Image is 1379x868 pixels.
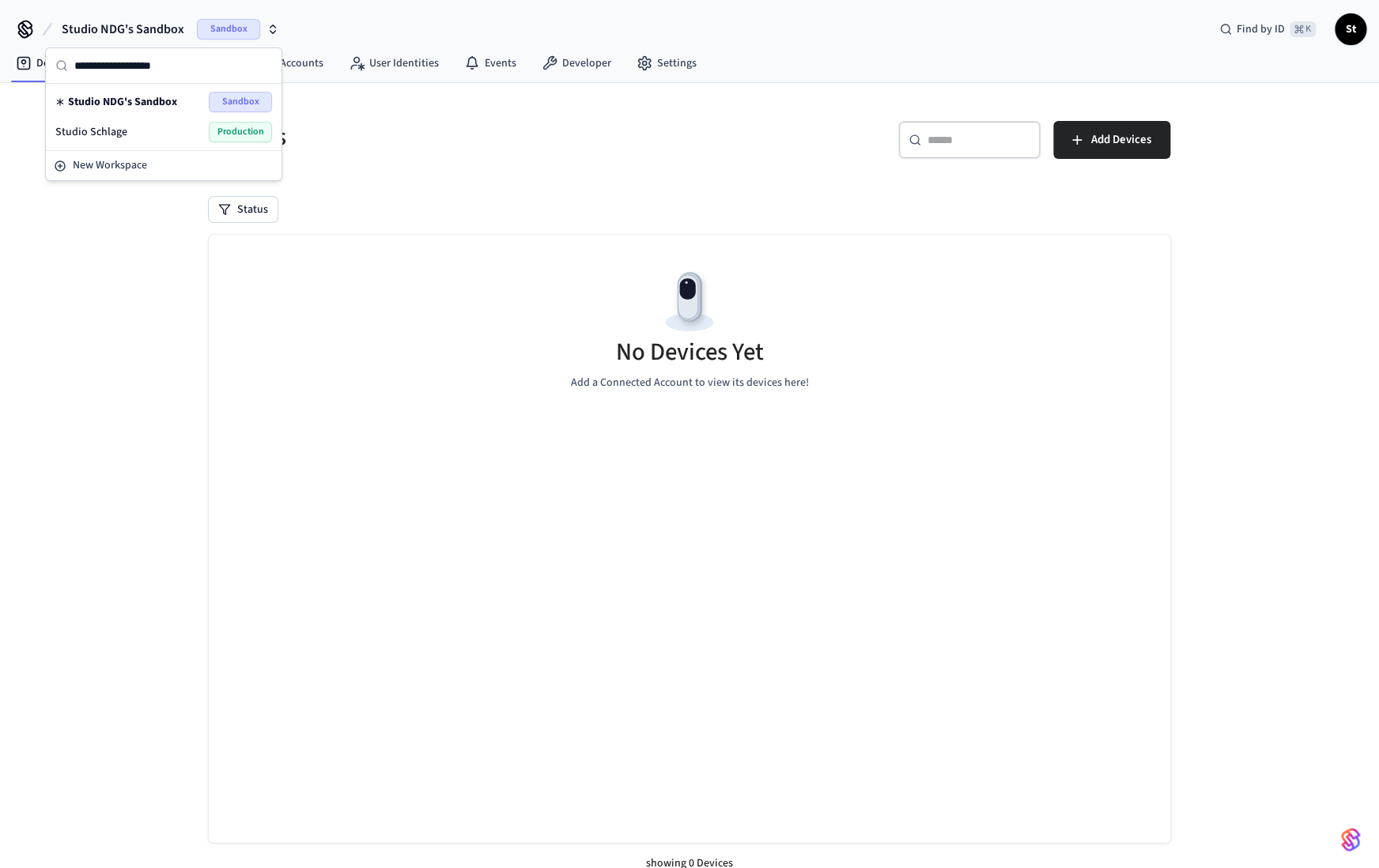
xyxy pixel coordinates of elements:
[55,124,127,140] span: Studio Schlage
[209,121,680,153] h5: Devices
[209,122,272,142] span: Production
[624,49,709,77] a: Settings
[73,157,147,174] span: New Workspace
[209,92,272,112] span: Sandbox
[529,49,624,77] a: Developer
[616,336,764,368] h5: No Devices Yet
[654,266,725,338] img: Devices Empty State
[571,375,809,391] p: Add a Connected Account to view its devices here!
[451,49,529,77] a: Events
[1341,827,1360,852] img: SeamLogoGradient.69752ec5.svg
[1207,15,1328,43] div: Find by ID⌘ K
[1237,21,1285,37] span: Find by ID
[336,49,451,77] a: User Identities
[1091,130,1151,150] span: Add Devices
[1335,13,1366,45] button: St
[1336,15,1365,43] span: St
[46,84,281,150] div: Suggestions
[209,197,278,222] button: Status
[68,94,177,110] span: Studio NDG's Sandbox
[3,49,85,77] a: Devices
[197,19,260,40] span: Sandbox
[1053,121,1170,159] button: Add Devices
[62,20,184,39] span: Studio NDG's Sandbox
[47,153,280,179] button: New Workspace
[1290,21,1316,37] span: ⌘ K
